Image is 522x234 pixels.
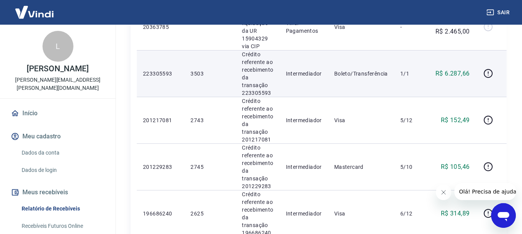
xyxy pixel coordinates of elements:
p: Boleto/Transferência [334,70,388,77]
div: L [43,31,73,62]
p: 6/12 [400,210,423,217]
iframe: Botão para abrir a janela de mensagens [491,203,516,228]
p: Intermediador [286,210,322,217]
p: Visa [334,116,388,124]
p: Crédito referente ao recebimento da transação 201217081 [242,97,273,143]
p: R$ 105,46 [441,162,470,172]
p: Débito referente à liquidação da UR 15904329 via CIP [242,4,273,50]
p: 5/10 [400,163,423,171]
p: 1/1 [400,70,423,77]
p: Visa [334,23,388,31]
p: Mastercard [334,163,388,171]
img: Vindi [9,0,60,24]
p: Vindi Pagamentos [286,19,322,35]
a: Dados de login [19,162,106,178]
p: Intermediador [286,163,322,171]
p: 2625 [190,210,230,217]
p: 5/12 [400,116,423,124]
iframe: Mensagem da empresa [454,183,516,200]
p: Intermediador [286,70,322,77]
p: R$ 152,49 [441,116,470,125]
p: [PERSON_NAME][EMAIL_ADDRESS][PERSON_NAME][DOMAIN_NAME] [6,76,109,92]
p: -R$ 2.465,00 [435,18,469,36]
p: 201229283 [143,163,178,171]
p: 2743 [190,116,230,124]
iframe: Fechar mensagem [436,185,451,200]
p: R$ 6.287,66 [435,69,469,78]
p: Crédito referente ao recebimento da transação 223305593 [242,51,273,97]
button: Meu cadastro [9,128,106,145]
a: Início [9,105,106,122]
p: 223305593 [143,70,178,77]
p: 3503 [190,70,230,77]
p: 2745 [190,163,230,171]
p: Intermediador [286,116,322,124]
p: 196686240 [143,210,178,217]
a: Relatório de Recebíveis [19,201,106,217]
a: Recebíveis Futuros Online [19,218,106,234]
p: 201217081 [143,116,178,124]
button: Sair [485,5,513,20]
p: [PERSON_NAME] [27,65,88,73]
a: Dados da conta [19,145,106,161]
p: Crédito referente ao recebimento da transação 201229283 [242,144,273,190]
p: Visa [334,210,388,217]
span: Olá! Precisa de ajuda? [5,5,65,12]
p: - [400,23,423,31]
button: Meus recebíveis [9,184,106,201]
p: R$ 314,89 [441,209,470,218]
p: 20363785 [143,23,178,31]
